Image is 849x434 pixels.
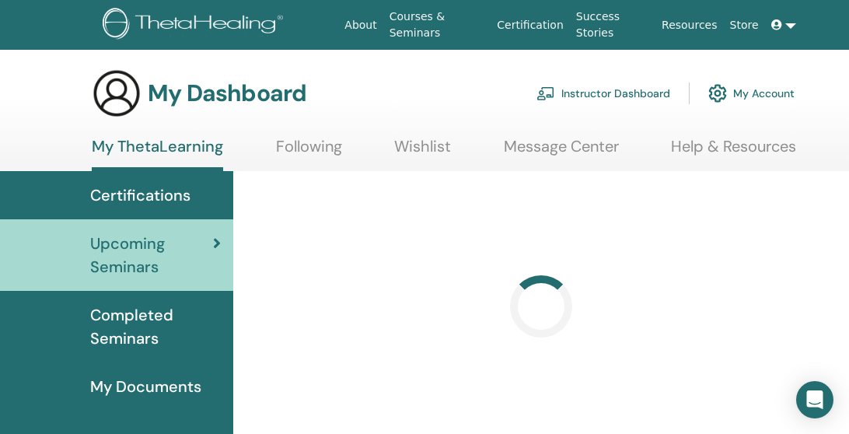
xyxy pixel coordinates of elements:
a: Instructor Dashboard [536,76,670,110]
h3: My Dashboard [148,79,306,107]
span: Completed Seminars [90,303,221,350]
a: Courses & Seminars [383,2,491,47]
img: chalkboard-teacher.svg [536,86,555,100]
span: Upcoming Seminars [90,232,213,278]
span: Certifications [90,184,190,207]
span: My Documents [90,375,201,398]
a: Store [724,11,765,40]
a: Message Center [504,137,619,167]
a: Resources [655,11,724,40]
img: cog.svg [708,80,727,107]
a: About [338,11,383,40]
a: Following [276,137,342,167]
img: generic-user-icon.jpg [92,68,141,118]
a: Success Stories [570,2,655,47]
a: Wishlist [394,137,451,167]
a: My Account [708,76,795,110]
img: logo.png [103,8,288,43]
a: Certification [491,11,569,40]
a: My ThetaLearning [92,137,223,171]
a: Help & Resources [671,137,796,167]
div: Open Intercom Messenger [796,381,833,418]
